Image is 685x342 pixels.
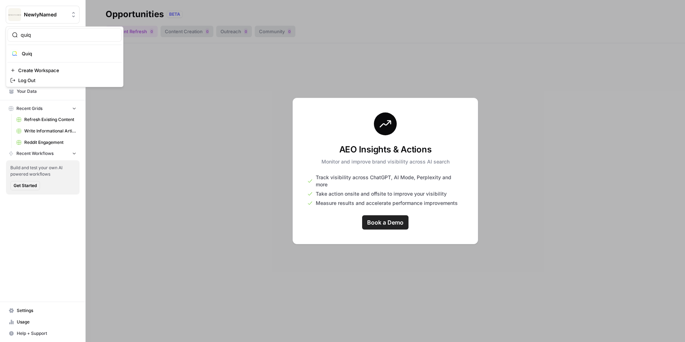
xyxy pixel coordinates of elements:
[362,215,409,230] a: Book a Demo
[22,50,116,57] span: Quiq
[7,65,122,75] a: Create Workspace
[14,182,37,189] span: Get Started
[17,307,76,314] span: Settings
[16,105,42,112] span: Recent Grids
[13,137,80,148] a: Reddit Engagement
[6,26,123,87] div: Workspace: NewlyNamed
[6,86,80,97] a: Your Data
[17,88,76,95] span: Your Data
[10,165,75,177] span: Build and test your own AI powered workflows
[13,125,80,137] a: Write Informational Article
[321,158,450,165] p: Monitor and improve brand visibility across AI search
[6,316,80,328] a: Usage
[316,174,463,188] span: Track visibility across ChatGPT, AI Mode, Perplexity and more
[24,139,76,146] span: Reddit Engagement
[24,11,67,18] span: NewlyNamed
[16,150,54,157] span: Recent Workflows
[6,6,80,24] button: Workspace: NewlyNamed
[7,75,122,85] a: Log Out
[10,181,40,190] button: Get Started
[6,328,80,339] button: Help + Support
[24,128,76,134] span: Write Informational Article
[316,190,447,197] span: Take action onsite and offsite to improve your visibility
[321,144,450,155] h3: AEO Insights & Actions
[6,305,80,316] a: Settings
[21,31,117,39] input: Search Workspaces
[18,67,116,74] span: Create Workspace
[316,200,458,207] span: Measure results and accelerate performance improvements
[10,49,19,58] img: Quiq Logo
[6,148,80,159] button: Recent Workflows
[18,77,116,84] span: Log Out
[367,218,404,227] span: Book a Demo
[17,330,76,337] span: Help + Support
[17,319,76,325] span: Usage
[13,114,80,125] a: Refresh Existing Content
[8,8,21,21] img: NewlyNamed Logo
[6,103,80,114] button: Recent Grids
[24,116,76,123] span: Refresh Existing Content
